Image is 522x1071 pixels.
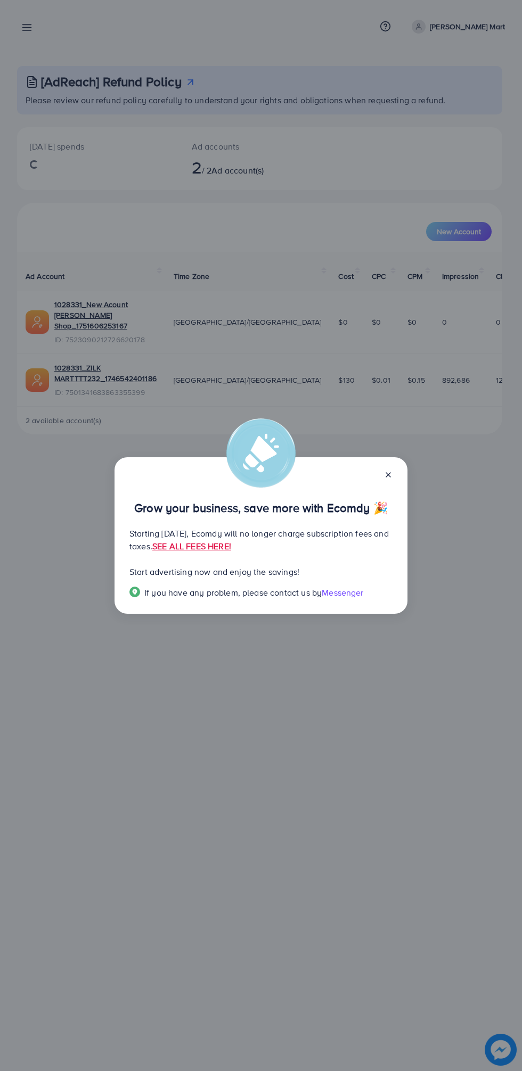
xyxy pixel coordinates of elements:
p: Grow your business, save more with Ecomdy 🎉 [129,501,393,514]
span: If you have any problem, please contact us by [144,587,322,598]
p: Start advertising now and enjoy the savings! [129,565,393,578]
img: alert [226,418,296,488]
p: Starting [DATE], Ecomdy will no longer charge subscription fees and taxes. [129,527,393,553]
img: Popup guide [129,587,140,597]
span: Messenger [322,587,363,598]
a: SEE ALL FEES HERE! [152,540,231,552]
